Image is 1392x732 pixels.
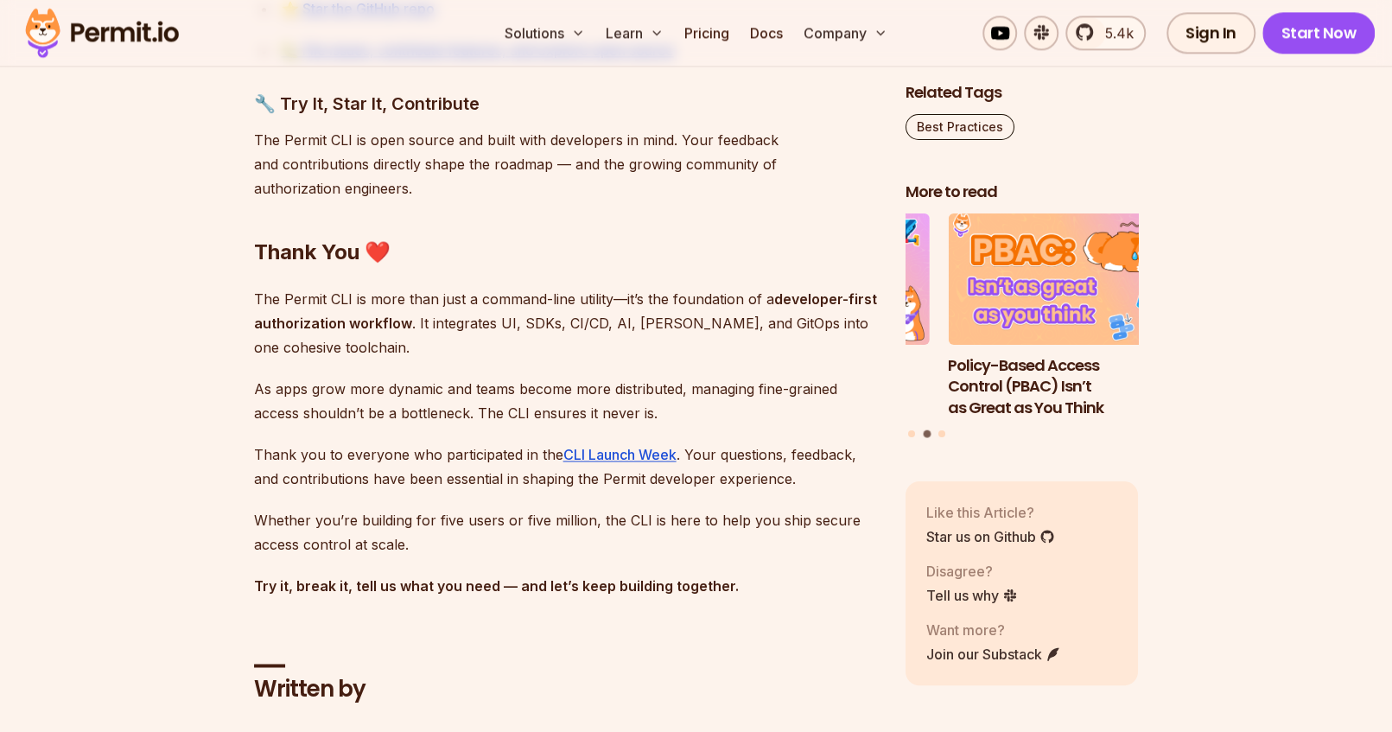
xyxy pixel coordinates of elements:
[677,16,736,50] a: Pricing
[938,430,945,437] button: Go to slide 3
[17,3,187,62] img: Permit logo
[908,430,915,437] button: Go to slide 1
[906,214,1139,441] div: Posts
[254,674,878,705] h2: Written by
[254,508,878,557] p: Whether you’re building for five users or five million, the CLI is here to help you ship secure a...
[926,526,1055,547] a: Star us on Github
[1095,22,1134,43] span: 5.4k
[599,16,671,50] button: Learn
[923,430,931,438] button: Go to slide 2
[498,16,592,50] button: Solutions
[254,169,878,266] h2: Thank You ❤️
[926,561,1018,582] p: Disagree?
[1065,16,1146,50] a: 5.4k
[926,502,1055,523] p: Like this Article?
[696,355,930,419] h3: How to Use JWTs for Authorization: Best Practices and Common Mistakes
[254,377,878,425] p: As apps grow more dynamic and teams become more distributed, managing fine-grained access shouldn...
[696,214,930,420] li: 1 of 3
[563,446,677,463] a: CLI Launch Week
[797,16,894,50] button: Company
[1262,12,1376,54] a: Start Now
[906,83,1139,105] h2: Related Tags
[254,287,878,360] p: The Permit CLI is more than just a command-line utility—it’s the foundation of a . It integrates ...
[254,128,878,201] p: The Permit CLI is open source and built with developers in mind. Your feedback and contributions ...
[906,182,1139,204] h2: More to read
[926,585,1018,606] a: Tell us why
[254,90,878,118] h3: 🔧 Try It, Star It, Contribute
[743,16,790,50] a: Docs
[948,214,1181,346] img: Policy-Based Access Control (PBAC) Isn’t as Great as You Think
[948,214,1181,420] a: Policy-Based Access Control (PBAC) Isn’t as Great as You ThinkPolicy-Based Access Control (PBAC) ...
[906,115,1014,141] a: Best Practices
[926,644,1061,665] a: Join our Substack
[254,577,739,595] strong: Try it, break it, tell us what you need — and let’s keep building together.
[1166,12,1255,54] a: Sign In
[926,620,1061,640] p: Want more?
[948,214,1181,420] li: 2 of 3
[254,442,878,491] p: Thank you to everyone who participated in the . Your questions, feedback, and contributions have ...
[948,355,1181,419] h3: Policy-Based Access Control (PBAC) Isn’t as Great as You Think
